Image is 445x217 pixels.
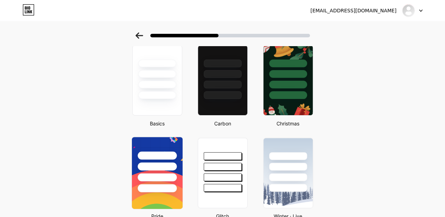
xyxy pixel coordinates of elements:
[132,137,182,209] img: pride-mobile.png
[130,120,184,127] div: Basics
[310,7,396,14] div: [EMAIL_ADDRESS][DOMAIN_NAME]
[261,120,315,127] div: Christmas
[196,120,250,127] div: Carbon
[402,4,415,17] img: bestsolutionofit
